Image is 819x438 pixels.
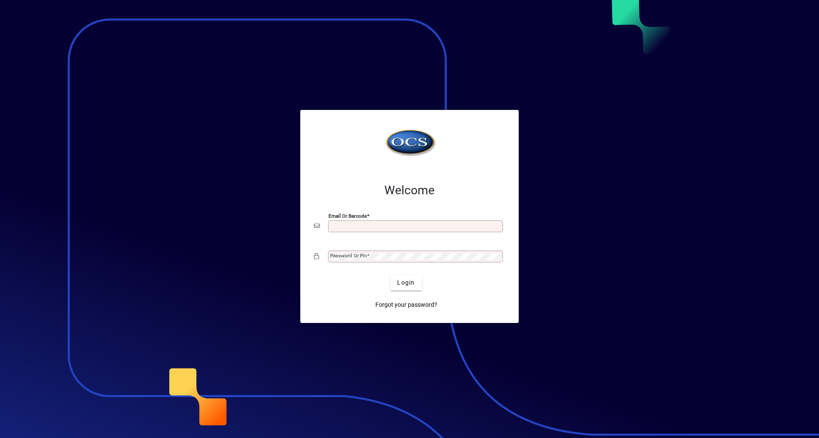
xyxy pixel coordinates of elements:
[314,183,505,198] h2: Welcome
[328,213,367,219] mat-label: Email or Barcode
[375,300,437,309] span: Forgot your password?
[330,253,367,259] mat-label: Password or Pin
[372,297,441,313] a: Forgot your password?
[397,278,415,287] span: Login
[390,275,421,291] button: Login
